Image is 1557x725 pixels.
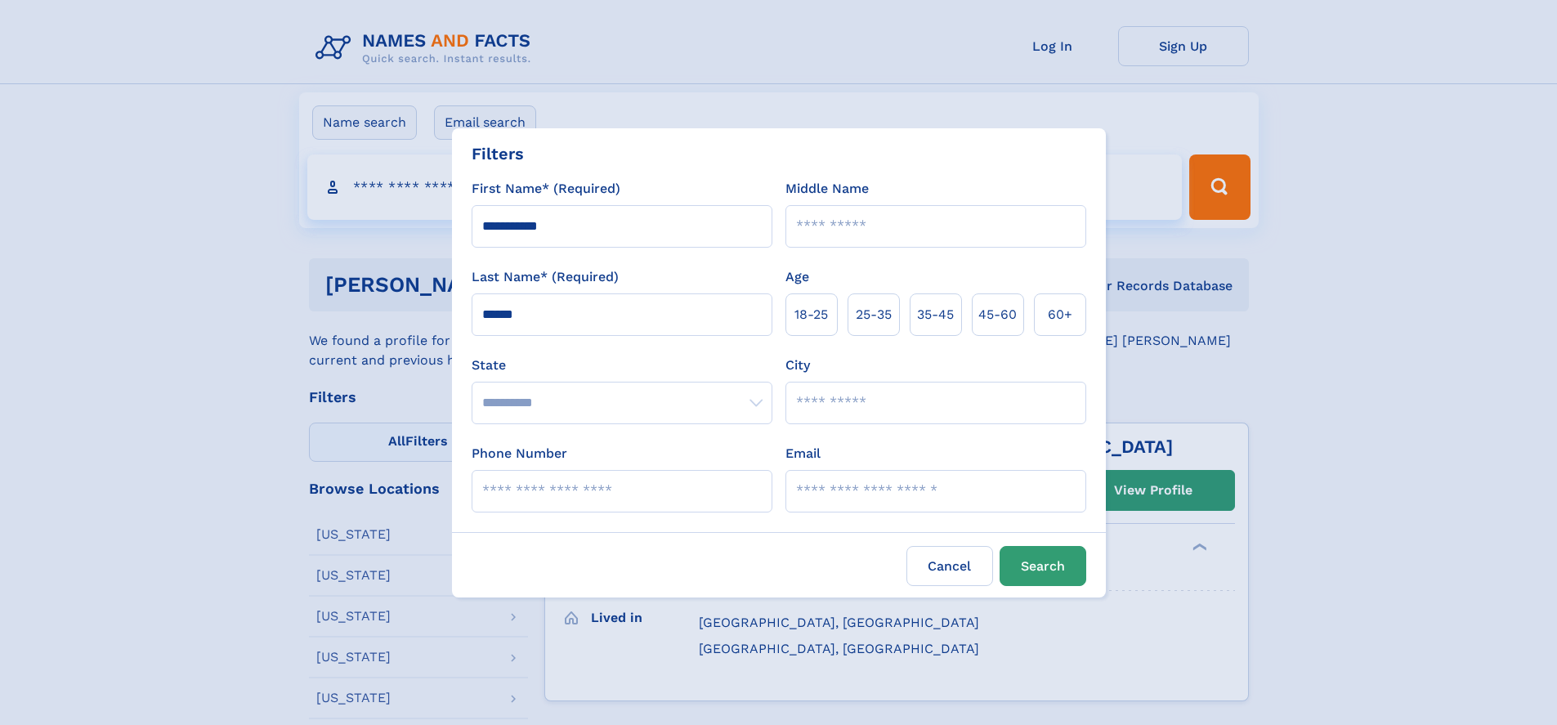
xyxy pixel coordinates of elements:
span: 45‑60 [978,305,1017,324]
button: Search [1000,546,1086,586]
label: Cancel [906,546,993,586]
label: First Name* (Required) [472,179,620,199]
label: City [785,356,810,375]
div: Filters [472,141,524,166]
span: 25‑35 [856,305,892,324]
label: Phone Number [472,444,567,463]
label: Middle Name [785,179,869,199]
label: Email [785,444,821,463]
label: Last Name* (Required) [472,267,619,287]
label: State [472,356,772,375]
span: 18‑25 [794,305,828,324]
label: Age [785,267,809,287]
span: 35‑45 [917,305,954,324]
span: 60+ [1048,305,1072,324]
